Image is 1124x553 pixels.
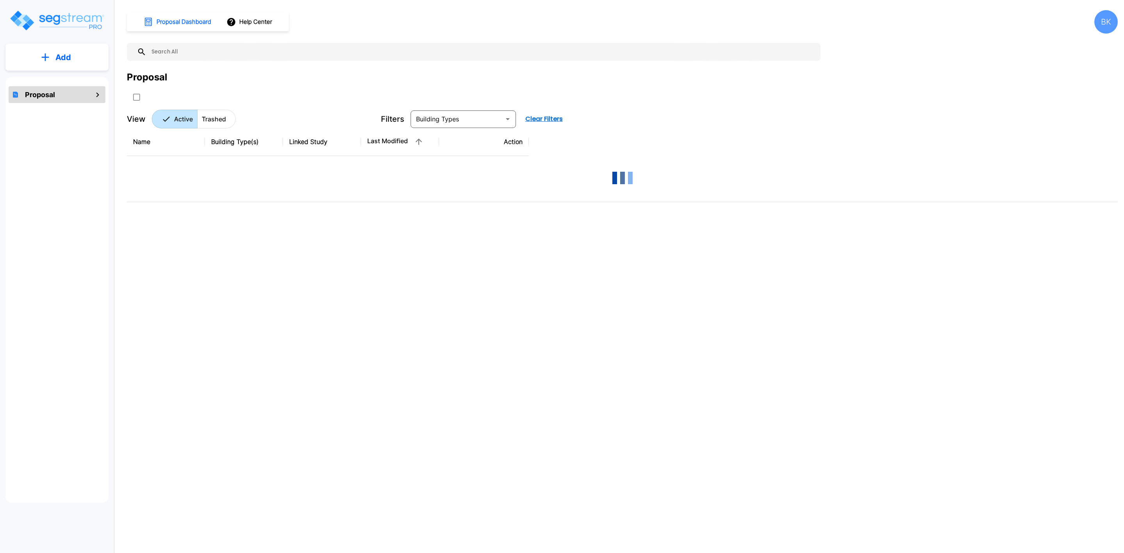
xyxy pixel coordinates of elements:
[127,70,167,84] div: Proposal
[522,111,566,127] button: Clear Filters
[157,18,211,27] h1: Proposal Dashboard
[283,128,361,156] th: Linked Study
[127,113,146,125] p: View
[146,43,816,61] input: Search All
[129,89,144,105] button: SelectAll
[197,110,236,128] button: Trashed
[607,162,638,194] img: Loading
[25,89,55,100] h1: Proposal
[202,114,226,124] p: Trashed
[439,128,529,156] th: Action
[381,113,404,125] p: Filters
[205,128,283,156] th: Building Type(s)
[502,114,513,124] button: Open
[174,114,193,124] p: Active
[133,137,199,146] div: Name
[225,14,275,29] button: Help Center
[413,114,501,124] input: Building Types
[1094,10,1118,34] div: BK
[152,110,197,128] button: Active
[361,128,439,156] th: Last Modified
[5,46,108,69] button: Add
[55,52,71,63] p: Add
[9,9,105,32] img: Logo
[152,110,236,128] div: Platform
[140,14,215,30] button: Proposal Dashboard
